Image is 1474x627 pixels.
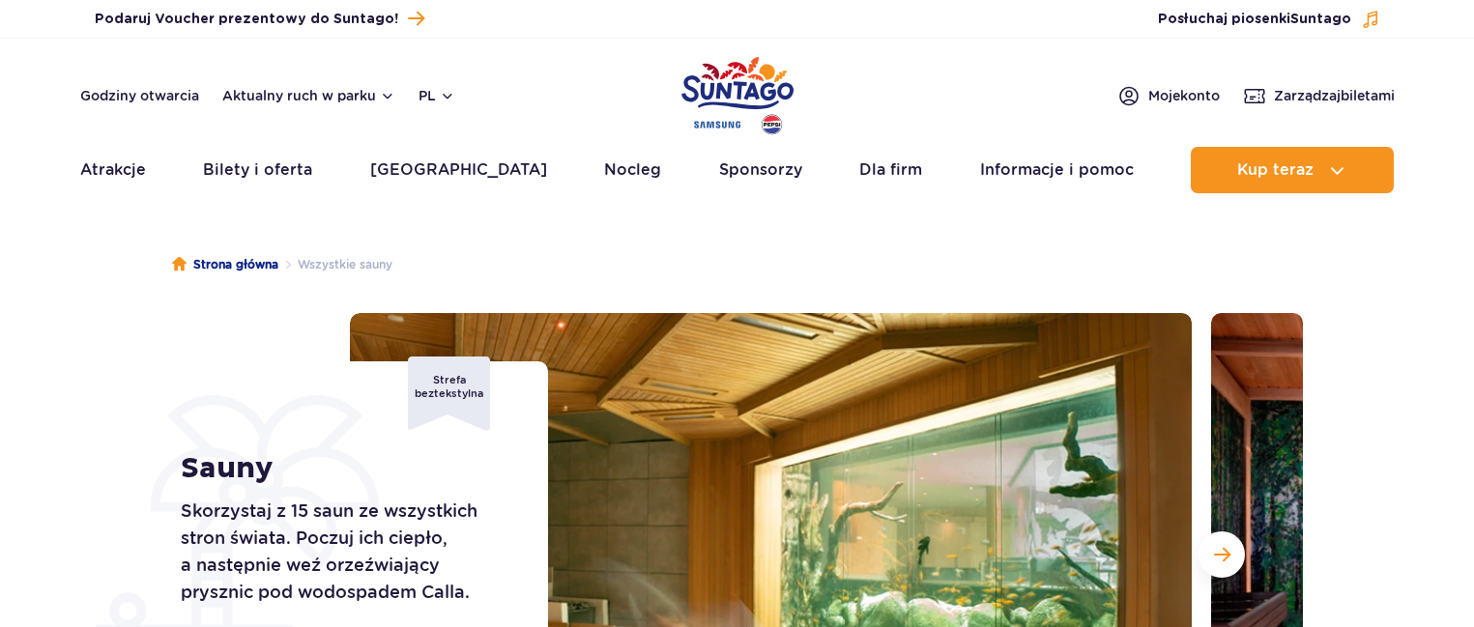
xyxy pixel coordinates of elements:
[1274,86,1395,105] span: Zarządzaj biletami
[222,88,395,103] button: Aktualny ruch w parku
[681,48,794,137] a: Park of Poland
[980,147,1134,193] a: Informacje i pomoc
[419,86,455,105] button: pl
[95,6,424,32] a: Podaruj Voucher prezentowy do Suntago!
[1158,10,1351,29] span: Posłuchaj piosenki
[1191,147,1394,193] button: Kup teraz
[604,147,661,193] a: Nocleg
[172,255,278,274] a: Strona główna
[1117,84,1220,107] a: Mojekonto
[1148,86,1220,105] span: Moje konto
[370,147,547,193] a: [GEOGRAPHIC_DATA]
[1158,10,1380,29] button: Posłuchaj piosenkiSuntago
[80,147,146,193] a: Atrakcje
[80,86,199,105] a: Godziny otwarcia
[408,356,490,431] div: Strefa beztekstylna
[95,10,398,29] span: Podaruj Voucher prezentowy do Suntago!
[181,451,505,486] h1: Sauny
[181,498,505,606] p: Skorzystaj z 15 saun ze wszystkich stron świata. Poczuj ich ciepło, a następnie weź orzeźwiający ...
[203,147,312,193] a: Bilety i oferta
[859,147,922,193] a: Dla firm
[1199,531,1245,578] button: Następny slajd
[719,147,802,193] a: Sponsorzy
[278,255,392,274] li: Wszystkie sauny
[1290,13,1351,26] span: Suntago
[1243,84,1395,107] a: Zarządzajbiletami
[1237,161,1314,179] span: Kup teraz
